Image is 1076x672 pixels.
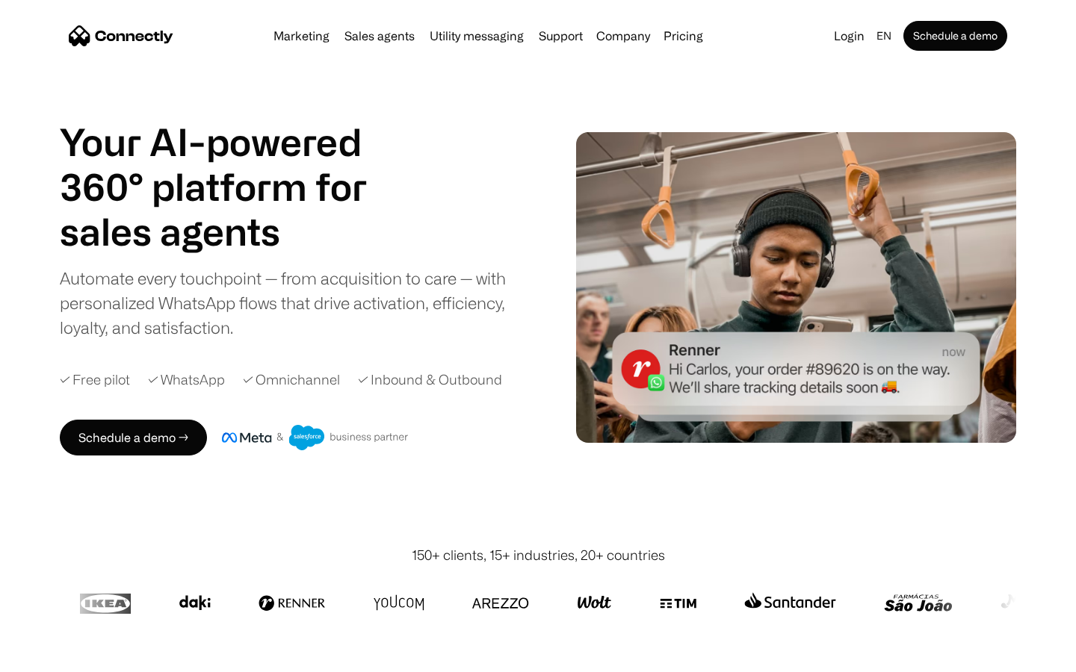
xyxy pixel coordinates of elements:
[15,644,90,667] aside: Language selected: English
[338,30,421,42] a: Sales agents
[871,25,900,46] div: en
[424,30,530,42] a: Utility messaging
[60,119,403,209] h1: Your AI-powered 360° platform for
[658,30,709,42] a: Pricing
[60,370,130,390] div: ✓ Free pilot
[412,545,665,565] div: 150+ clients, 15+ industries, 20+ countries
[533,30,589,42] a: Support
[222,425,409,450] img: Meta and Salesforce business partner badge.
[358,370,502,390] div: ✓ Inbound & Outbound
[903,21,1007,51] a: Schedule a demo
[60,420,207,455] a: Schedule a demo →
[60,209,403,254] h1: sales agents
[268,30,336,42] a: Marketing
[596,25,650,46] div: Company
[828,25,871,46] a: Login
[592,25,655,46] div: Company
[876,25,891,46] div: en
[148,370,225,390] div: ✓ WhatsApp
[243,370,340,390] div: ✓ Omnichannel
[30,646,90,667] ul: Language list
[60,209,403,254] div: 1 of 4
[60,266,531,340] div: Automate every touchpoint — from acquisition to care — with personalized WhatsApp flows that driv...
[60,209,403,254] div: carousel
[69,25,173,47] a: home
